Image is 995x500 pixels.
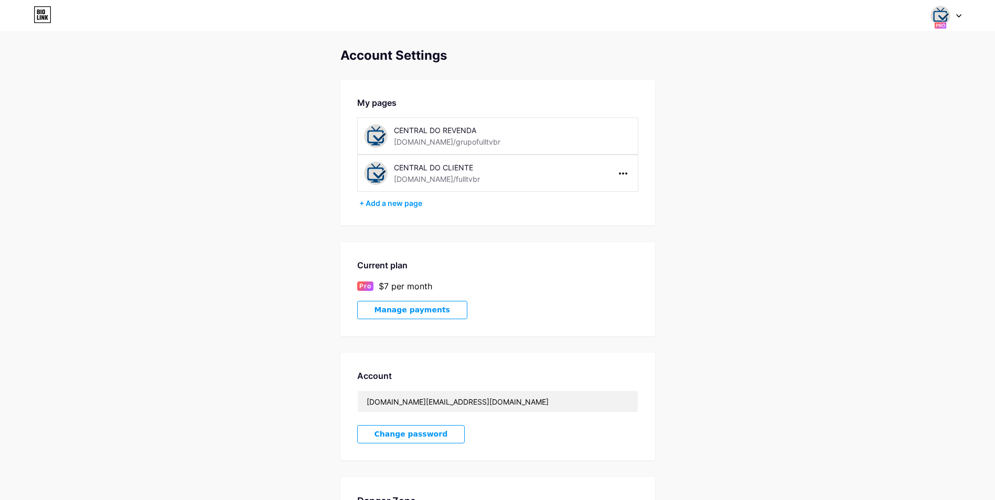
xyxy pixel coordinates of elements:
span: Pro [359,281,371,291]
div: Account Settings [340,48,655,63]
div: [DOMAIN_NAME]/fulltvbr [394,173,480,184]
div: [DOMAIN_NAME]/grupofulltvbr [394,136,500,147]
div: CENTRAL DO REVENDA [394,125,542,136]
div: My pages [357,96,638,109]
img: grupofulltvbr [364,124,388,148]
span: Manage payments [375,306,450,314]
div: CENTRAL DO CLIENTE [394,162,542,173]
div: Account [357,369,638,382]
button: Change password [357,425,465,443]
span: Change password [375,430,448,439]
button: Manage payments [357,301,467,319]
div: + Add a new page [359,198,638,209]
div: Current plan [357,259,638,271]
div: $7 per month [379,280,432,292]
img: fulltvbr [364,161,388,185]
img: grupofulltvbr [930,6,950,26]
input: Email [358,391,638,412]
